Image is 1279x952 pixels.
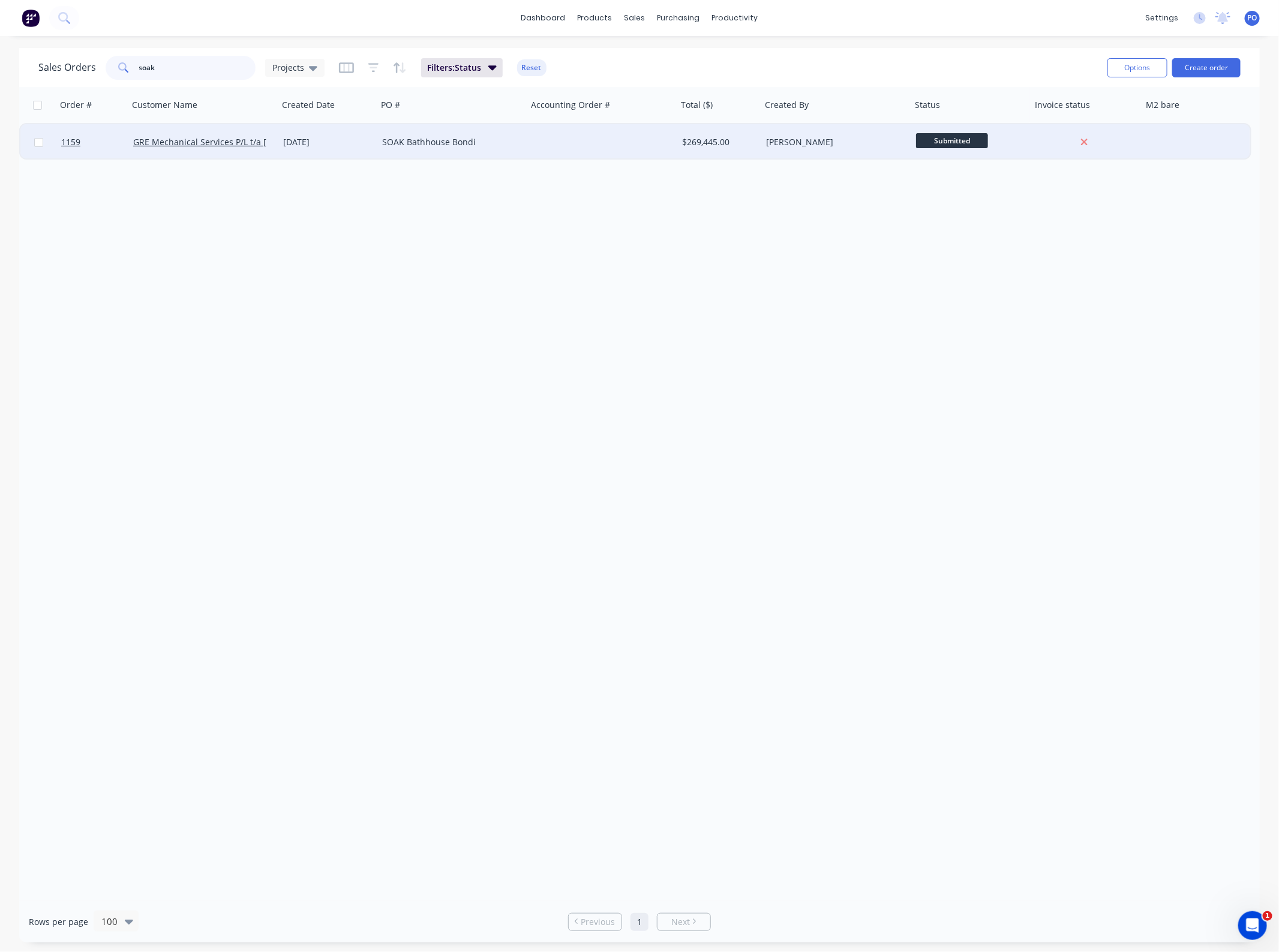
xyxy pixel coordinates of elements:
[765,99,809,111] div: Created By
[631,913,648,931] a: Page 1 is your current page
[139,56,256,80] input: Search...
[1238,911,1267,940] iframe: Intercom live chat
[1248,13,1257,23] span: PO
[282,99,335,111] div: Created Date
[283,136,373,148] div: [DATE]
[1146,99,1179,111] div: M2 bare
[651,9,706,27] div: purchasing
[572,9,619,27] div: products
[619,9,651,27] div: sales
[381,99,400,111] div: PO #
[22,9,40,27] img: Factory
[581,916,616,928] span: Previous
[1035,99,1090,111] div: Invoice status
[382,136,515,148] div: SOAK Bathhouse Bondi
[766,136,899,148] div: [PERSON_NAME]
[1107,58,1167,77] button: Options
[133,136,409,148] a: GRE Mechanical Services P/L t/a [PERSON_NAME] & [PERSON_NAME]
[38,62,96,73] h1: Sales Orders
[29,916,88,928] span: Rows per page
[272,61,304,74] span: Projects
[1139,9,1184,27] div: settings
[681,99,713,111] div: Total ($)
[1172,58,1241,77] button: Create order
[515,9,572,27] a: dashboard
[421,58,503,77] button: Filters:Status
[706,9,764,27] div: productivity
[132,99,197,111] div: Customer Name
[671,916,690,928] span: Next
[531,99,610,111] div: Accounting Order #
[682,136,753,148] div: $269,445.00
[517,59,547,76] button: Reset
[569,916,622,928] a: Previous page
[61,136,80,148] span: 1159
[563,913,716,931] ul: Pagination
[427,62,481,74] span: Filters: Status
[61,124,133,160] a: 1159
[1263,911,1272,921] span: 1
[60,99,92,111] div: Order #
[915,99,940,111] div: Status
[657,916,710,928] a: Next page
[916,133,988,148] span: Submitted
